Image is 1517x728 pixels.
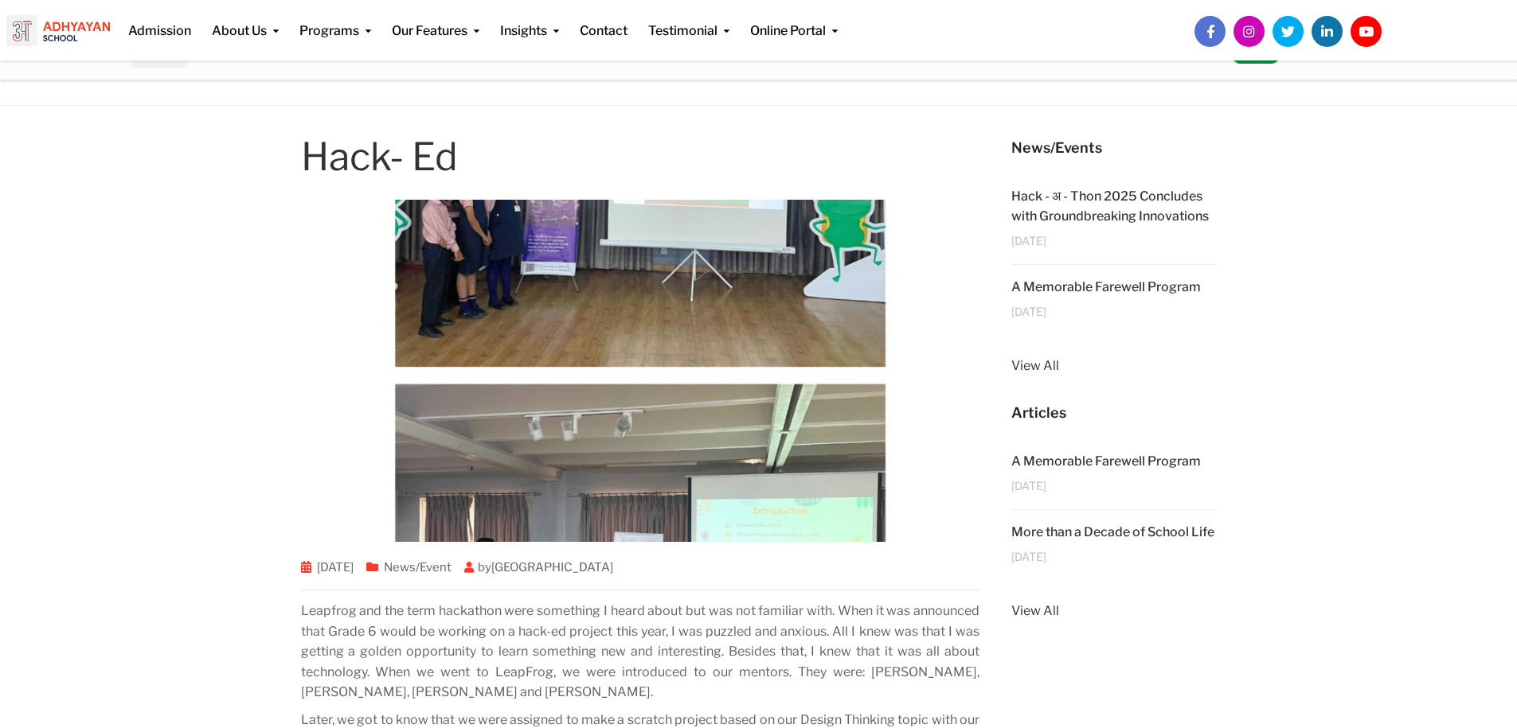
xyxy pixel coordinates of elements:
[1011,480,1046,492] span: [DATE]
[301,601,980,703] p: Leapfrog and the term hackathon were something I heard about but was not familiar with. When it w...
[317,560,354,574] a: [DATE]
[1011,551,1046,563] span: [DATE]
[1011,403,1217,423] h5: Articles
[1011,306,1046,317] span: [DATE]
[384,560,452,574] a: News/Event
[1011,524,1214,539] a: More than a Decade of School Life
[1011,454,1201,469] a: A Memorable Farewell Program
[1011,279,1201,294] a: A Memorable Farewell Program
[1011,601,1217,621] a: View All
[458,560,620,574] span: by
[1011,138,1217,158] h5: News/Events
[491,560,613,574] a: [GEOGRAPHIC_DATA]
[1011,189,1209,224] a: Hack - अ - Thon 2025 Concludes with Groundbreaking Innovations
[301,138,980,176] h1: Hack- Ed
[1011,235,1046,247] span: [DATE]
[1011,356,1217,376] a: View All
